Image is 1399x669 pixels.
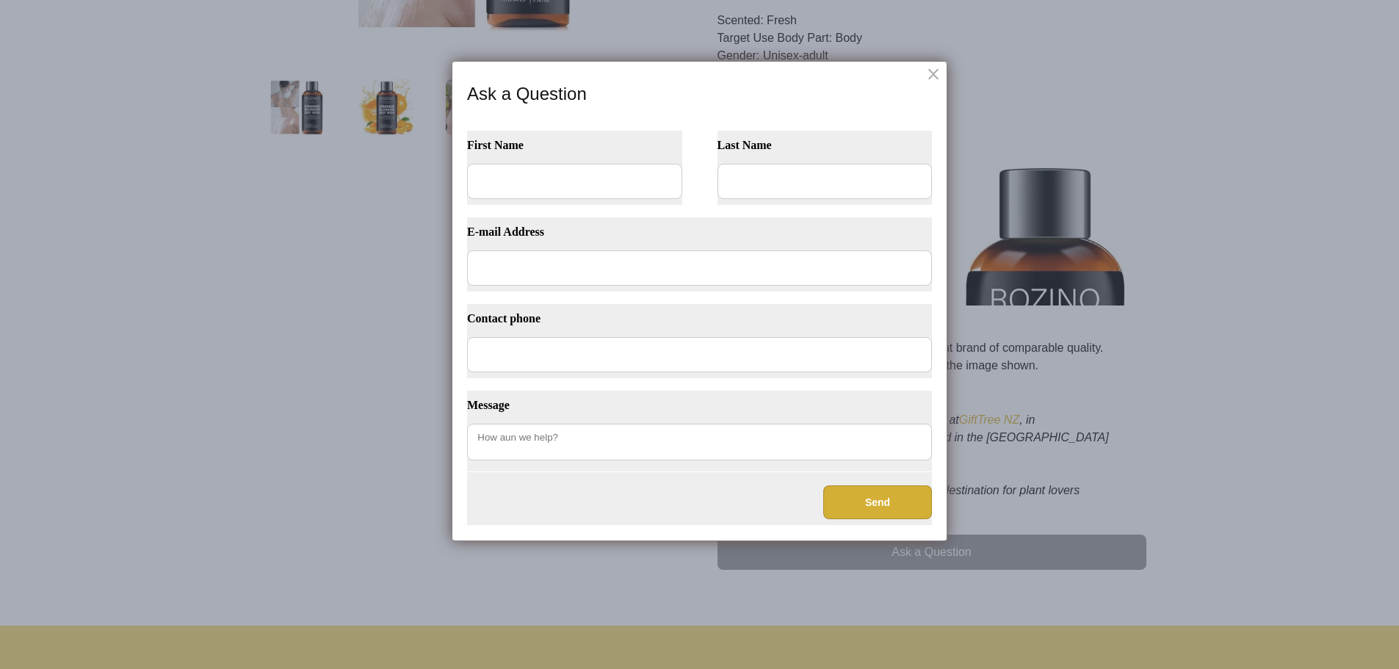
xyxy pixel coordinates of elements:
span: Contact phone [467,310,932,331]
span: First Name [467,137,682,158]
input: Contact phone [467,337,932,372]
input: E-mail Address [467,250,932,286]
span: E-mail Address [467,223,932,245]
textarea: Message [467,424,932,460]
button: Send [823,485,932,519]
span: Last Name [717,137,933,158]
input: Last Name [717,164,933,199]
span: Message [467,397,932,418]
h2: Ask a Question [467,76,932,112]
input: First Name [467,164,682,199]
